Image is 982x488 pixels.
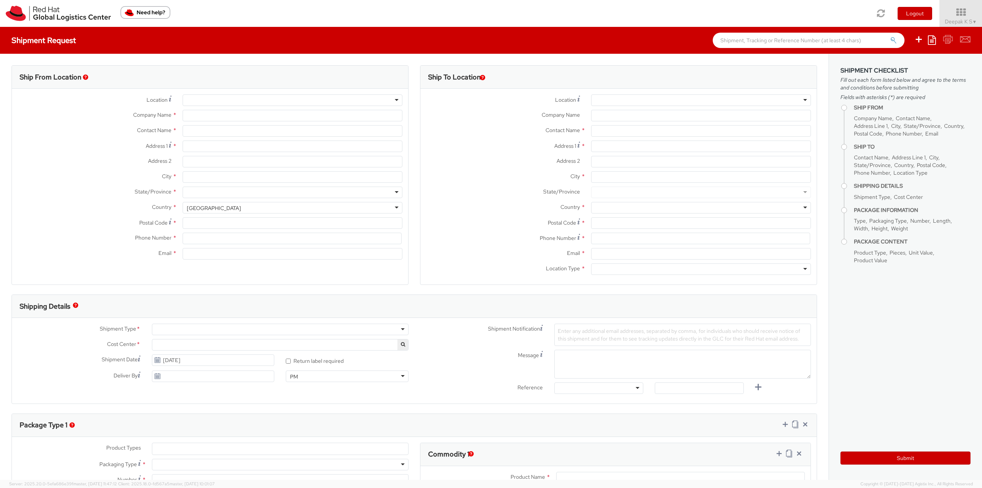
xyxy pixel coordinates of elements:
span: Address 1 [554,142,576,149]
span: Phone Number [854,169,890,176]
h4: Shipping Details [854,183,970,189]
span: Deepak K S [945,18,977,25]
span: Location Type [893,169,928,176]
span: ▼ [972,19,977,25]
span: Cost Center [894,194,923,200]
span: Packaging Type [99,461,137,468]
input: Return label required [286,359,291,364]
input: Shipment, Tracking or Reference Number (at least 4 chars) [713,33,905,48]
span: Email [925,130,938,137]
span: Address Line 1 [892,154,926,161]
span: Length [933,217,951,224]
span: Postal Code [548,219,576,226]
span: Copyright © [DATE]-[DATE] Agistix Inc., All Rights Reserved [860,481,973,487]
h3: Ship From Location [20,73,81,81]
span: Pieces [890,249,905,256]
span: Location [147,96,168,103]
h4: Package Content [854,239,970,245]
span: master, [DATE] 10:01:07 [170,481,215,486]
span: State/Province [904,122,941,129]
span: Product Types [106,444,141,451]
span: Cost Center [107,340,136,349]
span: Email [567,250,580,256]
span: City [929,154,938,161]
h3: Shipment Checklist [840,67,970,74]
label: Return label required [286,356,345,365]
button: Logout [898,7,932,20]
span: Unit Value [909,249,933,256]
h3: Ship To Location [428,73,481,81]
span: Contact Name [854,154,888,161]
span: Country [944,122,963,129]
span: Fields with asterisks (*) are required [840,93,970,101]
span: Product Value [854,257,887,264]
div: [GEOGRAPHIC_DATA] [187,204,241,212]
span: Type [854,217,866,224]
span: Postal Code [917,162,945,169]
button: Need help? [120,6,170,19]
span: Width [854,225,868,232]
span: Shipment Notification [488,325,540,333]
span: Location [555,96,576,103]
span: Client: 2025.18.0-fd567a5 [118,481,215,486]
span: State/Province [135,188,171,195]
span: Address Line 1 [854,122,888,129]
span: Postal Code [854,130,882,137]
span: Location Type [546,265,580,272]
h3: Commodity 1 [428,450,470,458]
span: Deliver By [114,372,138,380]
span: Country [560,203,580,210]
span: Packaging Type [869,217,907,224]
span: Contact Name [137,127,171,134]
span: Product Name [511,473,545,480]
span: Address 2 [557,157,580,164]
span: Phone Number [540,235,576,242]
span: Country [894,162,913,169]
span: Contact Name [896,115,930,122]
span: Country [152,203,171,210]
h4: Ship From [854,105,970,111]
span: Company Name [542,111,580,118]
span: Weight [891,225,908,232]
span: Number [117,476,137,483]
span: Email [158,250,171,256]
img: rh-logistics-00dfa346123c4ec078e1.svg [6,6,111,21]
span: Company Name [854,115,892,122]
span: Shipment Type [854,194,890,200]
span: Phone Number [886,130,922,137]
span: Number [910,217,929,224]
div: PM [290,373,298,380]
span: City [162,173,171,180]
span: Height [872,225,888,232]
h3: Package Type 1 [20,421,68,429]
span: City [891,122,900,129]
h4: Ship To [854,144,970,150]
h3: Shipping Details [20,303,70,310]
span: State/Province [543,188,580,195]
h4: Shipment Request [12,36,76,45]
span: State/Province [854,162,891,169]
span: Address 1 [146,142,168,149]
span: Fill out each form listed below and agree to the terms and conditions before submitting [840,76,970,91]
button: Submit [840,452,970,465]
span: Shipment Type [100,325,136,334]
span: Message [518,352,539,359]
span: Product Type [854,249,886,256]
span: Address 2 [148,157,171,164]
span: Shipment Date [102,356,138,364]
span: Reference [517,384,543,391]
span: Contact Name [545,127,580,134]
span: Company Name [133,111,171,118]
span: City [570,173,580,180]
span: Enter any additional email addresses, separated by comma, for individuals who should receive noti... [558,328,800,342]
h4: Package Information [854,207,970,213]
span: Postal Code [139,219,168,226]
span: Server: 2025.20.0-5efa686e39f [9,481,117,486]
span: master, [DATE] 11:47:12 [73,481,117,486]
span: Phone Number [135,234,171,241]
